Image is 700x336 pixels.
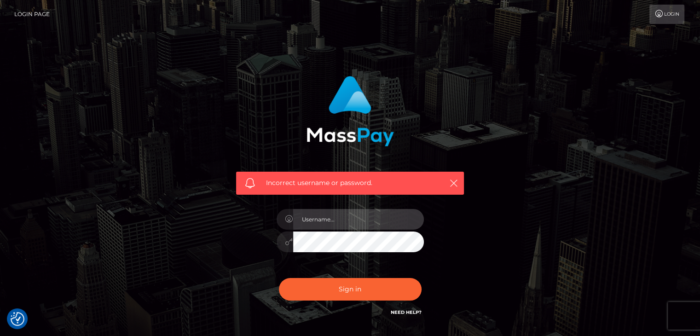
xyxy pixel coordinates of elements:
[279,278,422,301] button: Sign in
[266,178,434,188] span: Incorrect username or password.
[14,5,50,24] a: Login Page
[391,309,422,315] a: Need Help?
[649,5,684,24] a: Login
[11,312,24,326] img: Revisit consent button
[11,312,24,326] button: Consent Preferences
[307,76,394,146] img: MassPay Login
[293,209,424,230] input: Username...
